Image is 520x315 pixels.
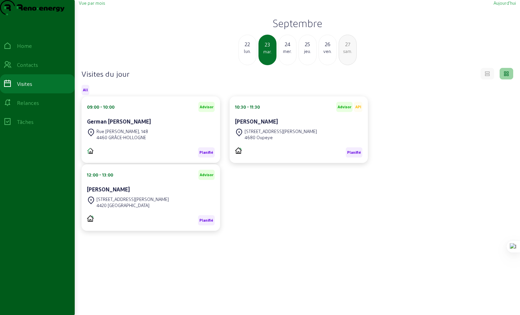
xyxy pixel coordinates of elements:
div: Visites [17,80,32,88]
img: PVELEC [235,147,242,154]
div: mer. [279,48,296,54]
div: 25 [299,40,316,48]
cam-card-title: [PERSON_NAME] [235,118,278,125]
div: 4420 [GEOGRAPHIC_DATA] [96,202,169,208]
h4: Visites du jour [82,69,129,78]
div: 27 [339,40,356,48]
div: sam. [339,48,356,54]
div: mar. [259,49,276,55]
div: ven. [319,48,336,54]
div: 09:00 - 10:00 [87,104,114,110]
div: 12:00 - 13:00 [87,172,113,178]
img: CITE [87,147,94,154]
div: Home [17,42,32,50]
span: Planifié [347,150,361,155]
div: 22 [239,40,256,48]
div: 4680 Oupeye [245,134,317,141]
span: API [355,105,361,109]
div: Relances [17,99,39,107]
div: lun. [239,48,256,54]
span: Planifié [199,150,213,155]
div: 24 [279,40,296,48]
div: 4460 GRÂCE-HOLLOGNE [96,134,148,141]
span: Advisor [338,105,351,109]
div: [STREET_ADDRESS][PERSON_NAME] [96,196,169,202]
div: Rue [PERSON_NAME], 148 [96,128,148,134]
cam-card-title: [PERSON_NAME] [87,186,130,192]
span: All [83,88,88,92]
div: jeu. [299,48,316,54]
img: PVELEC [87,215,94,222]
span: Aujourd'hui [494,0,516,5]
div: 23 [259,40,276,49]
h2: Septembre [79,17,516,29]
div: Contacts [17,61,38,69]
span: Advisor [200,105,213,109]
div: 26 [319,40,336,48]
div: 10:30 - 11:30 [235,104,260,110]
cam-card-title: German [PERSON_NAME] [87,118,151,125]
div: [STREET_ADDRESS][PERSON_NAME] [245,128,317,134]
span: Vue par mois [79,0,105,5]
span: Advisor [200,172,213,177]
span: Planifié [199,218,213,223]
div: Tâches [17,118,34,126]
